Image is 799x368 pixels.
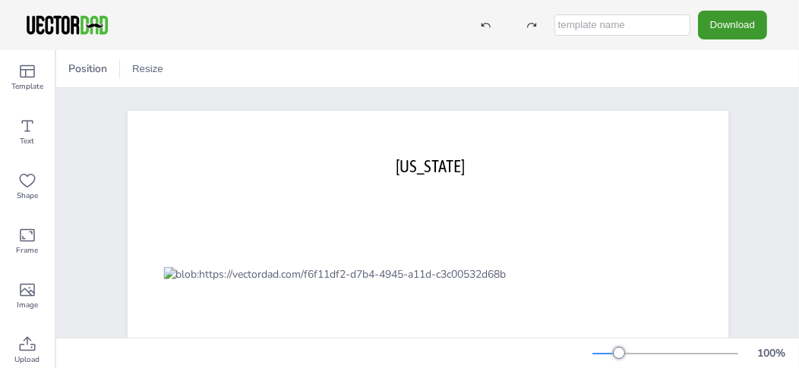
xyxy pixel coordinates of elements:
span: Frame [17,244,39,256]
button: Download [698,11,767,39]
input: template name [554,14,690,36]
img: VectorDad-1.png [24,14,110,36]
span: Text [21,135,35,147]
span: Shape [17,190,38,202]
button: Resize [126,57,169,81]
span: Position [65,61,110,76]
span: Upload [15,354,40,366]
span: Template [11,80,43,93]
span: Image [17,299,38,311]
span: [US_STATE] [396,156,465,176]
div: 100 % [753,346,790,360]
